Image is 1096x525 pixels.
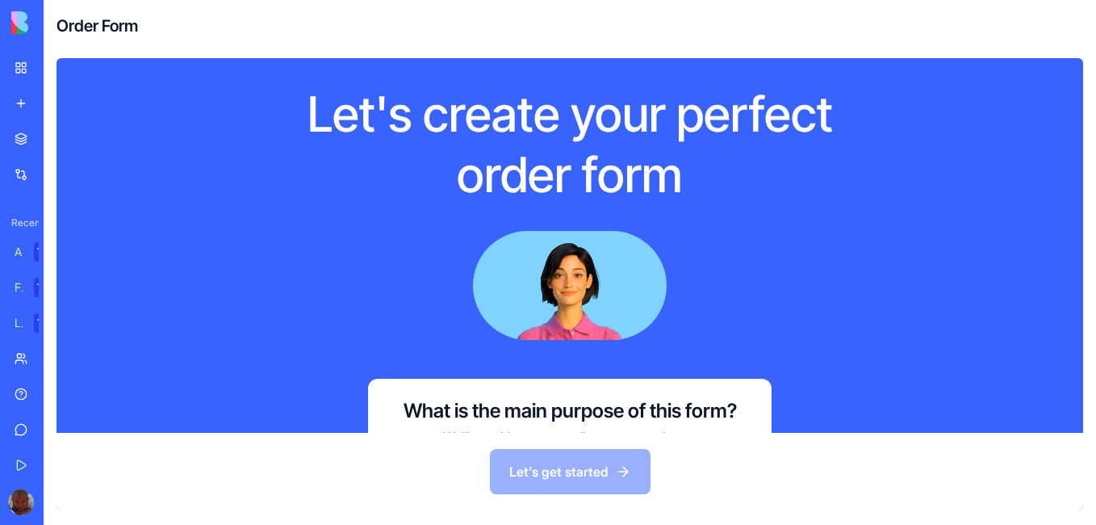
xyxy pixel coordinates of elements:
div: AI Logo Generator [15,244,23,260]
p: We'll use this to personalize your experience. [443,427,697,447]
a: Literary BlogTRY [5,307,69,339]
div: TRY [34,278,60,297]
span: Recent [5,216,39,229]
img: logo [11,11,111,34]
a: Feedback FormTRY [5,271,69,304]
h1: Let's create your perfect order form [260,84,880,205]
div: TRY [34,242,60,262]
h4: Order Form [56,15,138,37]
h3: What is the main purpose of this form? [404,398,737,424]
div: TRY [34,313,60,333]
div: Feedback Form [15,279,23,296]
div: Literary Blog [15,315,23,331]
a: AI Logo GeneratorTRY [5,236,69,268]
img: ACg8ocI8110qlYfaAeBWL2Tq-femUeiAj9KvpokQMwFA0sNf5hDEBuQ=s96-c [8,489,34,515]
